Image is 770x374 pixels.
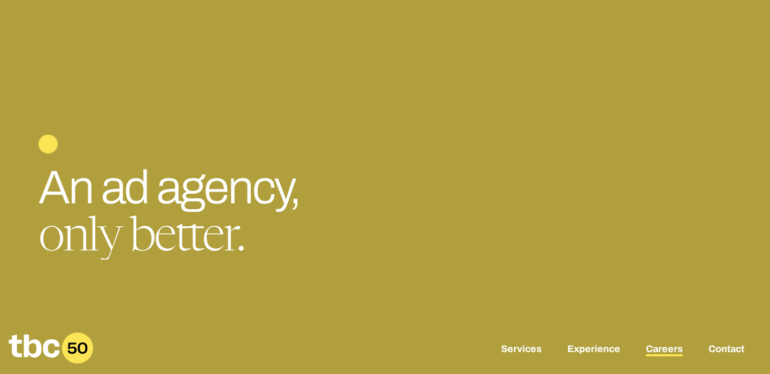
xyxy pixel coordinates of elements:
[38,216,244,263] span: only better.
[567,344,620,356] a: Experience
[709,344,744,356] a: Contact
[646,344,683,356] a: Careers
[501,344,542,356] a: Services
[9,356,93,368] a: Home
[38,162,299,213] span: An ad agency,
